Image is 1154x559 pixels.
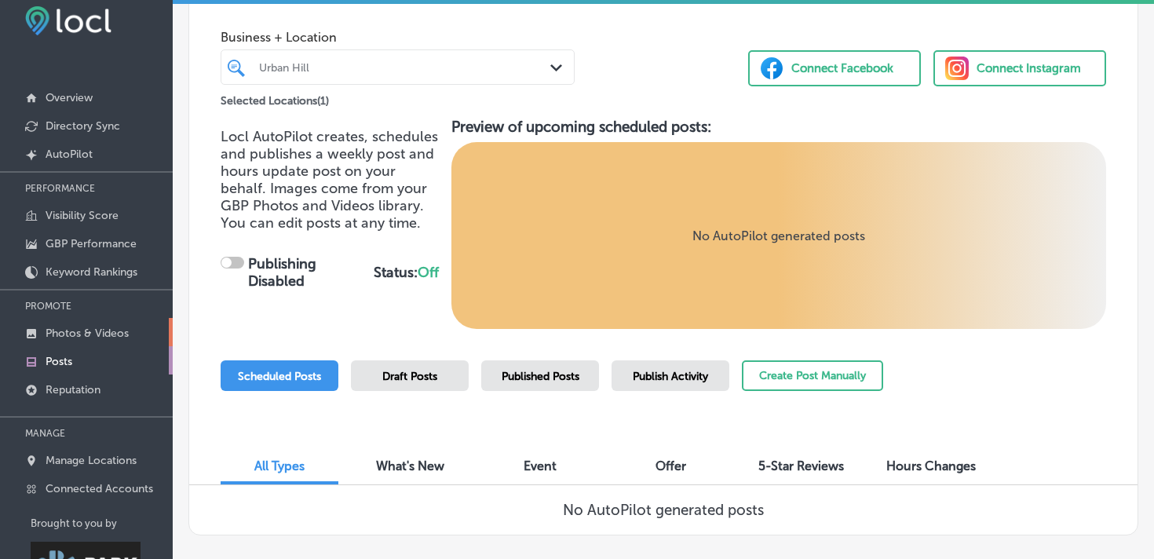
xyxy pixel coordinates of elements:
p: Posts [46,355,72,368]
div: Connect Facebook [791,57,893,80]
p: Selected Locations ( 1 ) [221,88,329,108]
span: Offer [656,459,686,473]
strong: Publishing Disabled [248,255,316,290]
span: Publish Activity [633,370,708,383]
span: Hours Changes [886,459,976,473]
span: Event [524,459,557,473]
p: Visibility Score [46,209,119,222]
span: Locl AutoPilot creates, schedules and publishes a weekly post and hours update post on your behal... [221,128,438,214]
div: Urban Hill [259,60,552,74]
p: Directory Sync [46,119,120,133]
p: Connected Accounts [46,482,153,495]
span: Published Posts [502,370,579,383]
button: Connect Instagram [933,50,1106,86]
p: GBP Performance [46,237,137,250]
button: Connect Facebook [748,50,921,86]
span: 5-Star Reviews [758,459,844,473]
span: What's New [376,459,444,473]
img: fda3e92497d09a02dc62c9cd864e3231.png [25,6,111,35]
p: Photos & Videos [46,327,129,340]
span: Draft Posts [382,370,437,383]
p: Manage Locations [46,454,137,467]
div: Connect Instagram [977,57,1081,80]
p: Brought to you by [31,517,173,529]
p: Overview [46,91,93,104]
p: Reputation [46,383,100,396]
span: Off [418,264,439,281]
h3: No AutoPilot generated posts [563,501,764,519]
span: Business + Location [221,30,575,45]
span: All Types [254,459,305,473]
span: Scheduled Posts [238,370,321,383]
button: Create Post Manually [742,360,883,391]
strong: Status: [374,264,439,281]
p: Keyword Rankings [46,265,137,279]
p: No AutoPilot generated posts [692,228,865,243]
h3: Preview of upcoming scheduled posts: [451,118,1106,136]
p: AutoPilot [46,148,93,161]
span: You can edit posts at any time. [221,214,421,232]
